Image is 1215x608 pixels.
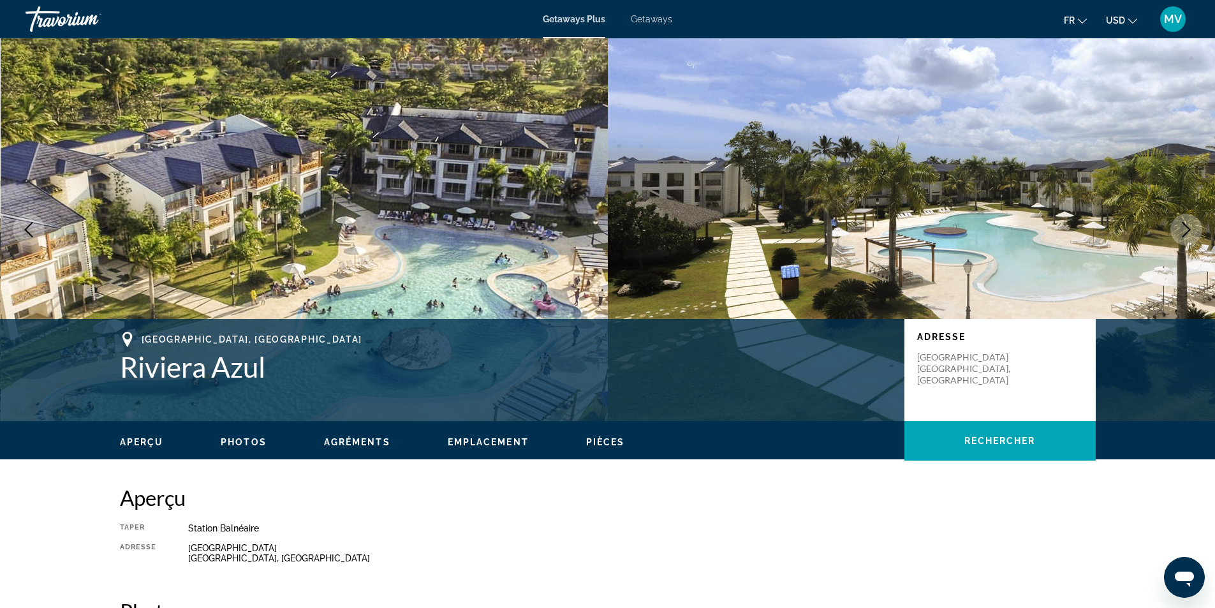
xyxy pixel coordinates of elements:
span: Pièces [586,437,625,447]
span: USD [1106,15,1125,26]
h2: Aperçu [120,485,1096,510]
a: Getaways [631,14,672,24]
button: Change language [1064,11,1087,29]
button: Change currency [1106,11,1137,29]
div: Adresse [120,543,157,563]
span: Emplacement [448,437,529,447]
div: Station balnéaire [188,523,1095,533]
span: Photos [221,437,267,447]
span: [GEOGRAPHIC_DATA], [GEOGRAPHIC_DATA] [142,334,362,345]
button: Emplacement [448,436,529,448]
span: MV [1164,13,1182,26]
iframe: Bouton de lancement de la fenêtre de messagerie [1164,557,1205,598]
button: Next image [1170,214,1202,246]
span: Aperçu [120,437,164,447]
p: Adresse [917,332,1083,342]
h1: Riviera Azul [120,350,892,383]
button: Agréments [324,436,390,448]
span: Rechercher [964,436,1036,446]
p: [GEOGRAPHIC_DATA] [GEOGRAPHIC_DATA], [GEOGRAPHIC_DATA] [917,352,1019,386]
div: [GEOGRAPHIC_DATA] [GEOGRAPHIC_DATA], [GEOGRAPHIC_DATA] [188,543,1095,563]
button: Aperçu [120,436,164,448]
button: Rechercher [904,421,1096,461]
div: Taper [120,523,157,533]
button: Photos [221,436,267,448]
button: Previous image [13,214,45,246]
button: Pièces [586,436,625,448]
span: Agréments [324,437,390,447]
button: User Menu [1156,6,1189,33]
a: Getaways Plus [543,14,605,24]
a: Travorium [26,3,153,36]
span: fr [1064,15,1075,26]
